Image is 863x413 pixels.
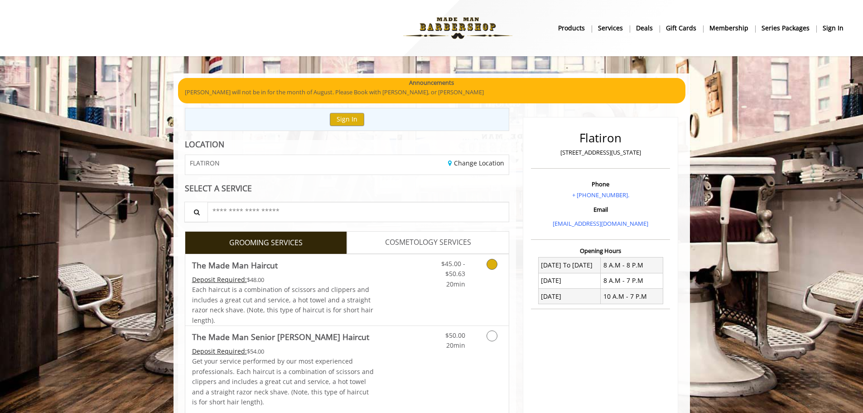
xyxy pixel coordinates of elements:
[552,21,592,34] a: Productsproducts
[703,21,755,34] a: MembershipMembership
[229,237,303,249] span: GROOMING SERVICES
[192,356,374,407] p: Get your service performed by our most experienced professionals. Each haircut is a combination o...
[601,258,663,273] td: 8 A.M - 8 P.M
[816,21,850,34] a: sign insign in
[192,275,247,284] span: This service needs some Advance to be paid before we block your appointment
[762,23,810,33] b: Series packages
[446,280,465,288] span: 20min
[533,206,668,213] h3: Email
[395,3,520,53] img: Made Man Barbershop logo
[190,160,220,166] span: FLATIRON
[660,21,703,34] a: Gift cardsgift cards
[192,330,369,343] b: The Made Man Senior [PERSON_NAME] Haircut
[630,21,660,34] a: DealsDeals
[192,347,247,355] span: This service needs some Advance to be paid before we block your appointment
[385,237,471,248] span: COSMETOLOGY SERVICES
[185,184,510,193] div: SELECT A SERVICE
[409,78,454,87] b: Announcements
[446,341,465,350] span: 20min
[538,273,601,288] td: [DATE]
[755,21,816,34] a: Series packagesSeries packages
[538,289,601,304] td: [DATE]
[533,148,668,157] p: [STREET_ADDRESS][US_STATE]
[553,219,648,228] a: [EMAIL_ADDRESS][DOMAIN_NAME]
[592,21,630,34] a: ServicesServices
[533,181,668,187] h3: Phone
[441,259,465,278] span: $45.00 - $50.63
[192,275,374,285] div: $48.00
[192,259,278,272] b: The Made Man Haircut
[531,248,670,254] h3: Opening Hours
[192,346,374,356] div: $54.00
[823,23,844,33] b: sign in
[636,23,653,33] b: Deals
[601,273,663,288] td: 8 A.M - 7 P.M
[185,87,679,97] p: [PERSON_NAME] will not be in for the month of August. Please Book with [PERSON_NAME], or [PERSON_...
[572,191,629,199] a: + [PHONE_NUMBER].
[330,113,364,126] button: Sign In
[709,23,748,33] b: Membership
[598,23,623,33] b: Services
[185,139,224,150] b: LOCATION
[192,285,373,324] span: Each haircut is a combination of scissors and clippers and includes a great cut and service, a ho...
[666,23,696,33] b: gift cards
[445,331,465,340] span: $50.00
[448,159,504,167] a: Change Location
[558,23,585,33] b: products
[533,131,668,145] h2: Flatiron
[184,202,208,222] button: Service Search
[601,289,663,304] td: 10 A.M - 7 P.M
[538,258,601,273] td: [DATE] To [DATE]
